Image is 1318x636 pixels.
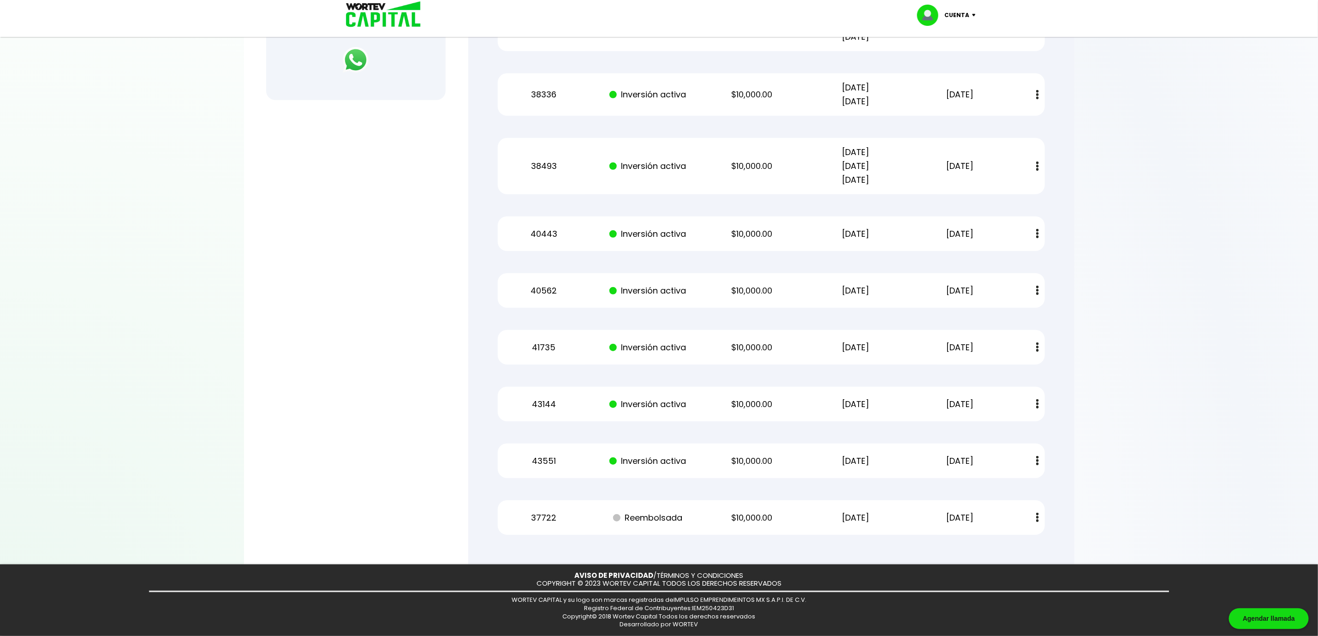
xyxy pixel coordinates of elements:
p: / [575,572,744,580]
p: Reembolsada [604,511,692,525]
p: [DATE] [DATE] [DATE] [812,145,900,187]
p: Inversión activa [604,341,692,354]
a: AVISO DE PRIVACIDAD [575,570,654,580]
span: Copyright© 2018 Wortev Capital Todos los derechos reservados [563,612,756,621]
p: [DATE] [812,284,900,298]
span: WORTEV CAPITAL y su logo son marcas registradas de IMPULSO EMPRENDIMEINTOS MX S.A.P.I. DE C.V. [512,595,806,604]
p: [DATE] [812,511,900,525]
p: $10,000.00 [708,88,796,102]
p: [DATE] [812,454,900,468]
p: $10,000.00 [708,397,796,411]
p: 38493 [500,159,588,173]
p: 37722 [500,511,588,525]
p: [DATE] [916,159,1004,173]
p: Inversión activa [604,159,692,173]
p: [DATE] [916,227,1004,241]
p: 41735 [500,341,588,354]
p: Cuenta [945,8,970,22]
p: [DATE] [DATE] [812,81,900,108]
p: $10,000.00 [708,159,796,173]
p: 40562 [500,284,588,298]
a: TÉRMINOS Y CONDICIONES [657,570,744,580]
p: [DATE] [812,227,900,241]
p: [DATE] [916,284,1004,298]
p: $10,000.00 [708,284,796,298]
p: [DATE] [916,88,1004,102]
p: [DATE] [916,397,1004,411]
span: Desarrollado por WORTEV [620,620,698,629]
p: $10,000.00 [708,454,796,468]
p: $10,000.00 [708,227,796,241]
p: COPYRIGHT © 2023 WORTEV CAPITAL TODOS LOS DERECHOS RESERVADOS [537,580,781,588]
p: 40443 [500,227,588,241]
img: icon-down [970,14,982,17]
img: profile-image [917,5,945,26]
p: $10,000.00 [708,341,796,354]
img: logos_whatsapp-icon.242b2217.svg [343,47,369,73]
div: Agendar llamada [1229,608,1309,629]
p: [DATE] [916,454,1004,468]
p: Inversión activa [604,397,692,411]
span: Registro Federal de Contribuyentes: IEM250423D31 [584,604,734,612]
p: Inversión activa [604,88,692,102]
p: [DATE] [916,341,1004,354]
p: Inversión activa [604,454,692,468]
p: 43551 [500,454,588,468]
p: [DATE] [812,397,900,411]
p: [DATE] [812,341,900,354]
p: [DATE] [916,511,1004,525]
p: 38336 [500,88,588,102]
p: Inversión activa [604,227,692,241]
p: Inversión activa [604,284,692,298]
p: 43144 [500,397,588,411]
p: $10,000.00 [708,511,796,525]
